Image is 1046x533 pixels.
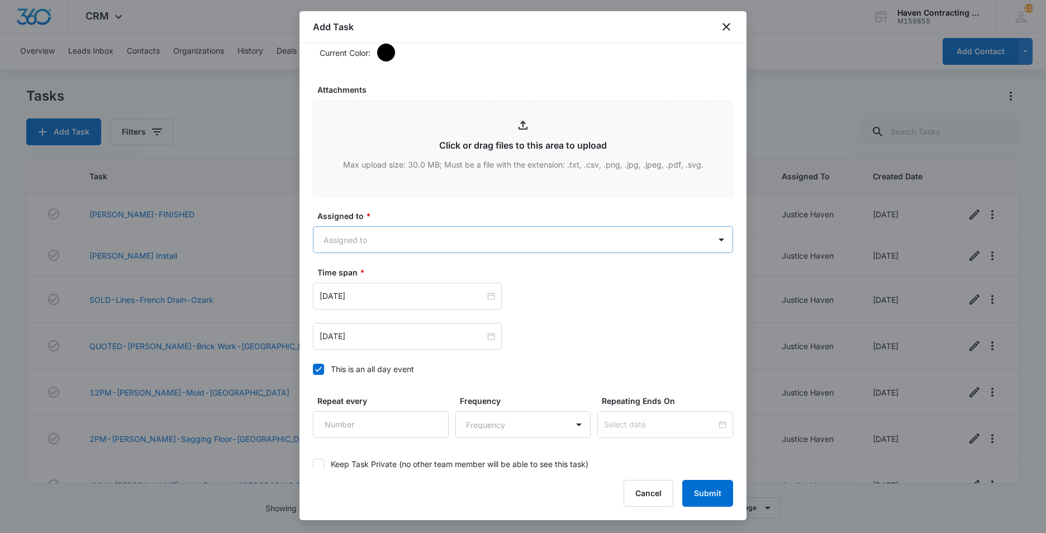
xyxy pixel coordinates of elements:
[720,20,733,34] button: close
[602,395,738,407] label: Repeating Ends On
[317,84,738,96] label: Attachments
[320,290,485,302] input: Sep 10, 2025
[317,395,453,407] label: Repeat every
[317,210,738,222] label: Assigned to
[313,20,354,34] h1: Add Task
[682,480,733,507] button: Submit
[320,47,370,59] p: Current Color:
[313,411,449,438] input: Number
[320,330,485,342] input: Sep 10, 2025
[331,458,588,470] div: Keep Task Private (no other team member will be able to see this task)
[331,363,414,375] div: This is an all day event
[624,480,673,507] button: Cancel
[317,266,738,278] label: Time span
[460,395,596,407] label: Frequency
[604,418,716,431] input: Select date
